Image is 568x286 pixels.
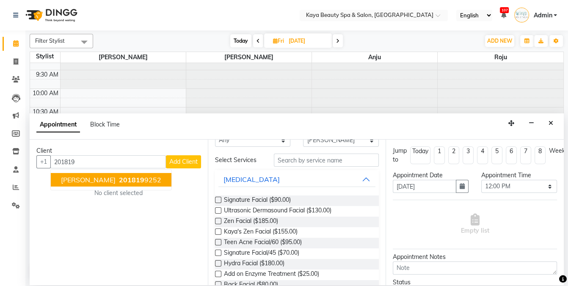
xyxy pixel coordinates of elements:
[481,171,557,180] div: Appointment Time
[438,52,563,63] span: Roju
[119,176,144,184] span: 201819
[36,146,201,155] div: Client
[533,11,552,20] span: Admin
[186,52,312,63] span: [PERSON_NAME]
[36,155,51,168] button: +1
[491,146,502,164] li: 5
[286,35,328,47] input: 2025-09-05
[36,117,80,132] span: Appointment
[224,195,291,206] span: Signature Facial ($90.00)
[312,52,437,63] span: Anju
[166,155,201,168] button: Add Client
[117,176,161,184] ngb-highlight: 9252
[35,37,65,44] span: Filter Stylist
[61,176,116,184] span: [PERSON_NAME]
[223,174,280,184] div: [MEDICAL_DATA]
[224,259,284,269] span: Hydra Facial ($180.00)
[434,146,445,164] li: 1
[224,248,299,259] span: Signature Facial/45 ($70.00)
[209,156,267,165] div: Select Services
[461,214,489,235] span: Empty list
[514,8,529,22] img: Admin
[393,146,407,164] div: Jump to
[31,107,60,116] div: 10:30 AM
[22,3,80,27] img: logo
[393,171,469,180] div: Appointment Date
[224,217,278,227] span: Zen Facial ($185.00)
[501,11,506,19] a: 107
[274,154,379,167] input: Search by service name
[412,147,428,156] div: Today
[500,7,509,13] span: 107
[30,52,60,61] div: Stylist
[224,206,331,217] span: Ultrasonic Dermasound Facial ($130.00)
[487,38,512,44] span: ADD NEW
[224,227,298,238] span: Kaya's Zen Facial ($155.00)
[90,121,120,128] span: Block Time
[169,158,198,165] span: Add Client
[520,146,531,164] li: 7
[393,180,456,193] input: yyyy-mm-dd
[50,155,166,168] input: Search by Name/Mobile/Email/Code
[224,238,302,248] span: Teen Acne Facial/60 ($95.00)
[393,253,557,261] div: Appointment Notes
[57,189,181,198] div: No client selected
[230,34,251,47] span: Today
[271,38,286,44] span: Fri
[224,269,319,280] span: Add on Enzyme Treatment ($25.00)
[61,52,186,63] span: [PERSON_NAME]
[506,146,517,164] li: 6
[535,146,546,164] li: 8
[31,89,60,98] div: 10:00 AM
[549,146,568,155] div: Weeks
[218,172,376,187] button: [MEDICAL_DATA]
[463,146,474,164] li: 3
[485,35,514,47] button: ADD NEW
[477,146,488,164] li: 4
[34,70,60,79] div: 9:30 AM
[448,146,459,164] li: 2
[545,117,557,130] button: Close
